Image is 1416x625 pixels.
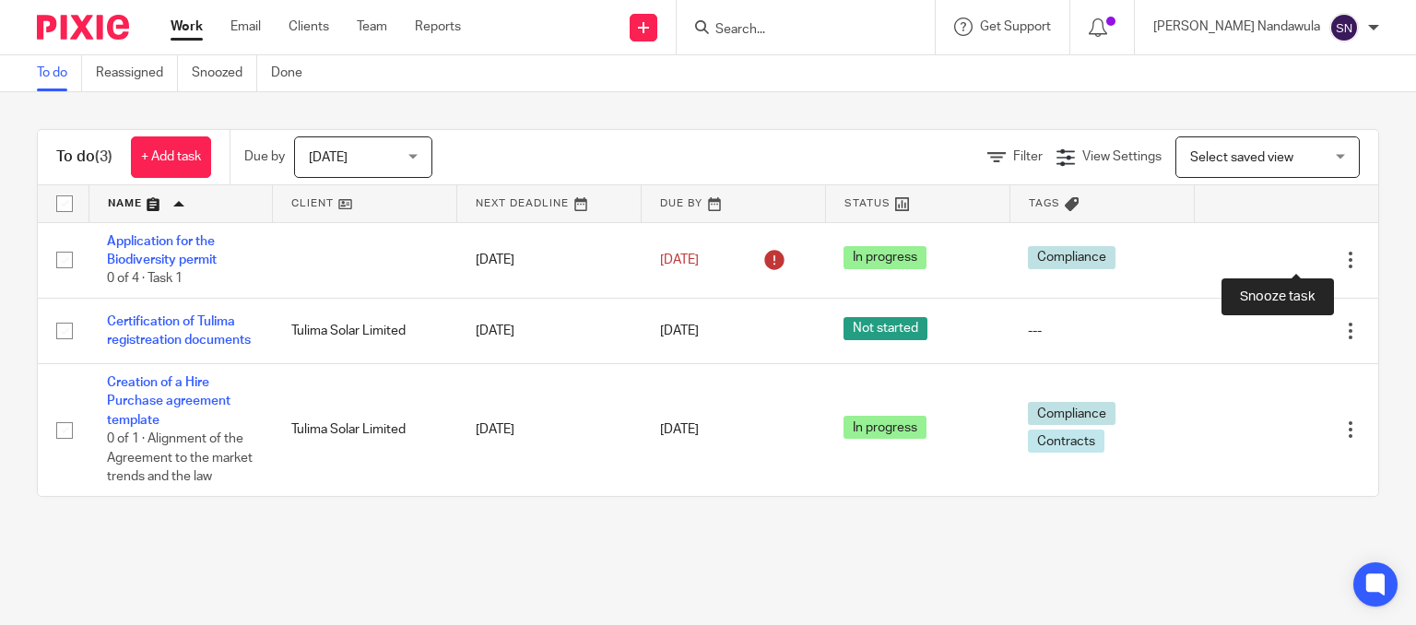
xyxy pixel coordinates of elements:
[457,364,642,496] td: [DATE]
[1028,322,1175,340] div: ---
[289,18,329,36] a: Clients
[192,55,257,91] a: Snoozed
[95,149,112,164] span: (3)
[1082,150,1162,163] span: View Settings
[171,18,203,36] a: Work
[415,18,461,36] a: Reports
[107,432,253,483] span: 0 of 1 · Alignment of the Agreement to the market trends and the law
[131,136,211,178] a: + Add task
[96,55,178,91] a: Reassigned
[844,246,926,269] span: In progress
[1028,402,1115,425] span: Compliance
[1329,13,1359,42] img: svg%3E
[107,315,251,347] a: Certification of Tulima registreation documents
[660,254,699,266] span: [DATE]
[980,20,1051,33] span: Get Support
[107,376,230,427] a: Creation of a Hire Purchase agreement template
[1028,430,1104,453] span: Contracts
[230,18,261,36] a: Email
[244,147,285,166] p: Due by
[1190,151,1293,164] span: Select saved view
[844,317,927,340] span: Not started
[844,416,926,439] span: In progress
[357,18,387,36] a: Team
[37,15,129,40] img: Pixie
[457,222,642,298] td: [DATE]
[1028,246,1115,269] span: Compliance
[309,151,348,164] span: [DATE]
[273,364,457,496] td: Tulima Solar Limited
[1153,18,1320,36] p: [PERSON_NAME] Nandawula
[107,235,217,266] a: Application for the Biodiversity permit
[660,324,699,337] span: [DATE]
[1013,150,1043,163] span: Filter
[56,147,112,167] h1: To do
[37,55,82,91] a: To do
[660,423,699,436] span: [DATE]
[107,272,183,285] span: 0 of 4 · Task 1
[1029,198,1060,208] span: Tags
[273,298,457,363] td: Tulima Solar Limited
[457,298,642,363] td: [DATE]
[271,55,316,91] a: Done
[714,22,879,39] input: Search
